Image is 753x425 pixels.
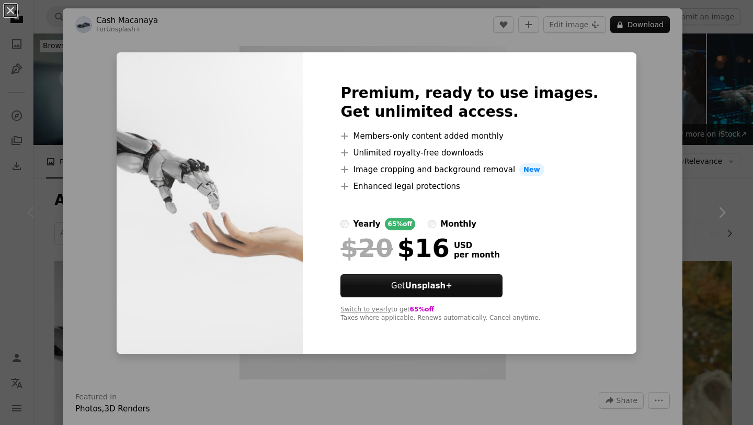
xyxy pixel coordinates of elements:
[340,234,393,262] span: $20
[454,241,500,250] span: USD
[340,130,598,142] li: Members-only content added monthly
[340,234,449,262] div: $16
[410,306,435,313] span: 65% off
[405,281,452,290] strong: Unsplash+
[340,220,349,228] input: yearly65%off
[519,163,544,176] span: New
[117,52,303,354] img: premium_photo-1680608979589-e9349ed066d5
[340,147,598,159] li: Unlimited royalty-free downloads
[353,218,380,230] div: yearly
[340,84,598,121] h2: Premium, ready to use images. Get unlimited access.
[428,220,436,228] input: monthly
[440,218,476,230] div: monthly
[340,274,503,297] button: GetUnsplash+
[385,218,416,230] div: 65% off
[340,306,598,322] div: to get Taxes where applicable. Renews automatically. Cancel anytime.
[340,306,391,314] button: Switch to yearly
[340,180,598,193] li: Enhanced legal protections
[340,163,598,176] li: Image cropping and background removal
[454,250,500,260] span: per month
